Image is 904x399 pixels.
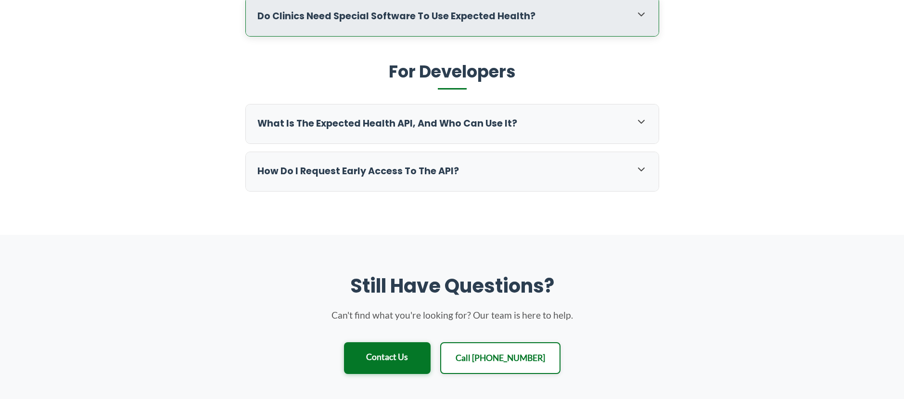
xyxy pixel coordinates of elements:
div: How do I request early access to the API? [246,152,659,191]
h2: Still Have Questions? [269,273,635,298]
a: Contact Us [344,342,431,374]
a: Call [PHONE_NUMBER] [440,342,560,374]
h3: How do I request early access to the API? [257,165,626,178]
div: What is the Expected Health API, and who can use it? [246,104,659,143]
h3: Do clinics need special software to use Expected Health? [257,10,626,23]
h3: What is the Expected Health API, and who can use it? [257,117,626,130]
h2: For Developers [245,61,659,90]
p: Can't find what you're looking for? Our team is here to help. [269,308,635,323]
